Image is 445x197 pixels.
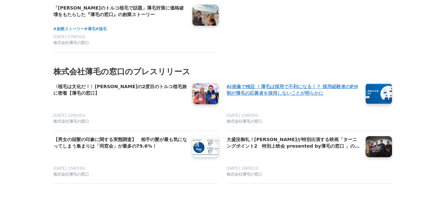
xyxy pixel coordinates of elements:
span: 株式会社薄毛の窓口 [53,172,89,177]
span: 株式会社薄毛の窓口 [227,172,262,177]
a: 【男女の頭髪の印象に関する実態調査】 相手の髪が最も気になってしまう集まりは「同窓会」が最多の79.6%！ [53,136,187,150]
a: 株式会社薄毛の窓口 [227,119,360,125]
span: [DATE] 15時00分 [227,113,259,118]
a: 〈植毛は文化だ！〉[PERSON_NAME]の2度目のトルコ植毛旅に密着【薄毛の窓口】 [53,83,187,97]
span: [DATE] 22時05分 [53,113,86,118]
span: 株式会社薄毛の窓口 [53,40,89,46]
span: [DATE] 07時50分 [53,35,86,39]
h2: 株式会社薄毛の窓口のプレスリリース [53,65,392,78]
span: [DATE] 15時59分 [53,166,86,171]
a: 株式会社薄毛の窓口 [227,172,360,178]
span: [DATE] 19時01分 [227,166,259,171]
span: 株式会社薄毛の窓口 [227,119,262,124]
a: 「[PERSON_NAME]のトルコ植毛で話題」薄毛対策に価格破壊をもたらした『薄毛の窓口』の創業ストーリー [53,5,187,18]
a: 大盛況御礼！[PERSON_NAME]が特別出演する映画「ターニングポイント2 特別上映会 presented by薄毛の窓口 」の上映会レポート！ [227,136,360,150]
a: 株式会社薄毛の窓口 [53,172,187,178]
a: #薄毛 [84,26,96,32]
a: #創業ストーリー [53,26,84,32]
a: 株式会社薄毛の窓口 [53,40,187,47]
a: #植毛 [96,26,107,32]
span: 株式会社薄毛の窓口 [53,119,89,124]
a: AI画像で検証 ！薄毛は採用で不利になる！？ 採用経験者の約9割が薄毛の応募者を採用しないことが明らかに [227,83,360,97]
a: 株式会社薄毛の窓口 [53,119,187,125]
